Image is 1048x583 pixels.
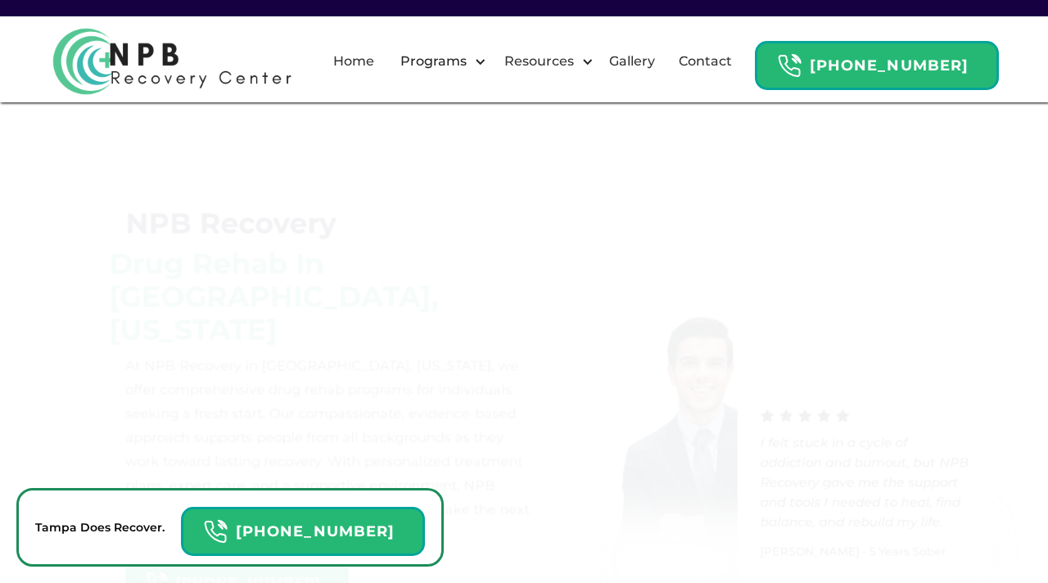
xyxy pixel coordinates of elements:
[777,53,802,79] img: Header Calendar Icons
[490,35,598,88] div: Resources
[109,247,513,346] h1: Drug Rehab in [GEOGRAPHIC_DATA], [US_STATE]
[125,354,530,545] p: At NPB Recovery in [GEOGRAPHIC_DATA], [US_STATE], we offer comprehensive drug rehab programs for ...
[760,541,969,561] p: [PERSON_NAME] - 5 Years Sober
[760,432,969,531] p: I felt stuck in a cycle of addiction and burnout, but NPB Recovery gave me the support and tools ...
[181,499,425,556] a: Header Calendar Icons[PHONE_NUMBER]
[125,207,337,240] h1: NPB Recovery
[236,522,395,540] strong: [PHONE_NUMBER]
[500,52,578,71] div: Resources
[755,33,999,90] a: Header Calendar Icons[PHONE_NUMBER]
[323,35,384,88] a: Home
[35,517,165,537] p: Tampa Does Recover.
[386,35,490,88] div: Programs
[599,35,665,88] a: Gallery
[810,56,969,75] strong: [PHONE_NUMBER]
[203,519,228,545] img: Header Calendar Icons
[669,35,742,88] a: Contact
[396,52,471,71] div: Programs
